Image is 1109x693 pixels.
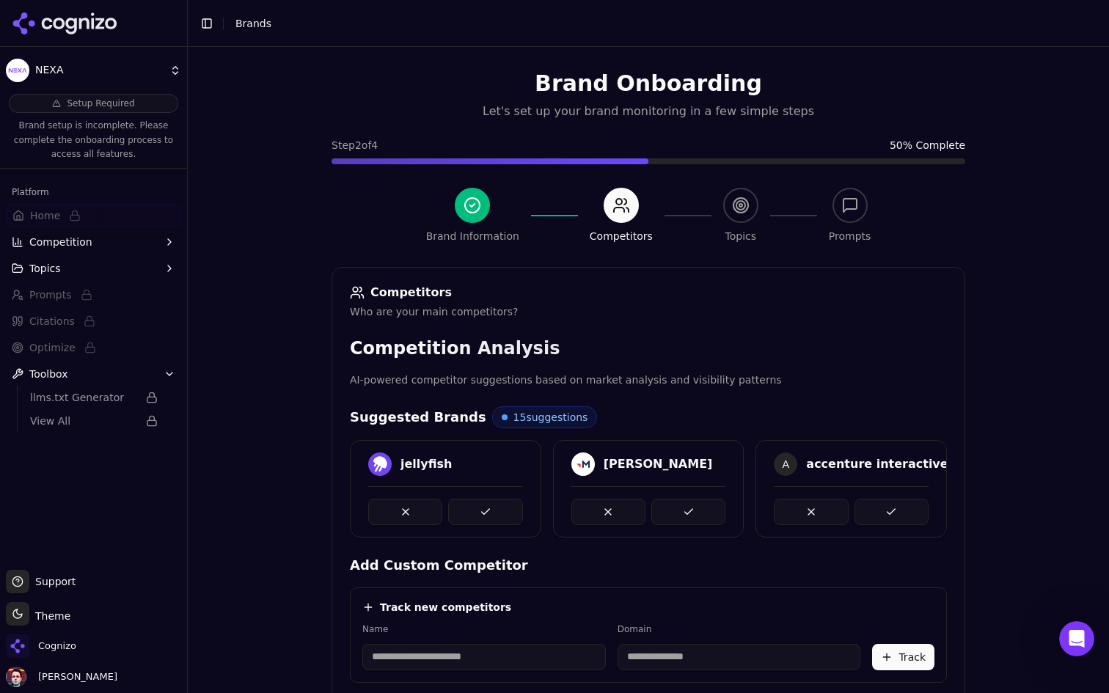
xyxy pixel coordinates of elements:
[29,154,264,179] p: How can we help?
[513,410,588,425] span: 15 suggestions
[426,229,519,243] div: Brand Information
[235,18,271,29] span: Brands
[774,452,797,476] span: A
[29,610,70,622] span: Theme
[332,103,965,120] p: Let's set up your brand monitoring in a few simple steps
[15,303,278,403] div: New in [GEOGRAPHIC_DATA]: More Models, Sentiment Scores, and Prompt Insights!August updates for C...
[332,138,378,153] span: Step 2 of 4
[195,494,246,505] span: Messages
[62,263,263,279] div: Status: All systems operational
[6,667,26,687] img: Deniz Ozcan
[6,634,29,658] img: Cognizo
[6,257,181,280] button: Topics
[400,455,453,473] div: jellyfish
[29,340,76,355] span: Optimize
[30,315,263,361] div: New in [GEOGRAPHIC_DATA]: More Models, Sentiment Scores, and Prompt Insights!
[29,287,72,302] span: Prompts
[9,119,178,162] p: Brand setup is incomplete. Please complete the onboarding process to access all features.
[368,452,392,476] img: jellyfish
[362,623,606,635] label: Name
[332,70,965,97] h1: Brand Onboarding
[571,452,595,476] img: merkle
[30,414,137,428] span: View All
[15,198,279,238] div: Send us a message
[6,180,181,204] div: Platform
[872,644,934,670] button: Track
[380,600,511,615] h4: Track new competitors
[252,23,279,50] div: Close
[829,229,871,243] div: Prompts
[6,362,181,386] button: Toolbox
[350,337,947,360] h3: Competition Analysis
[29,261,61,276] span: Topics
[1059,621,1094,656] iframe: Intercom live chat
[604,455,713,473] div: [PERSON_NAME]
[29,314,75,329] span: Citations
[67,98,134,109] span: Setup Required
[200,23,229,53] img: Profile image for Alp
[350,555,947,576] h4: Add Custom Competitor
[29,235,92,249] span: Competition
[350,285,947,300] div: Competitors
[38,639,76,653] span: Cognizo
[29,28,140,51] img: logo
[618,623,861,635] label: Domain
[235,16,271,31] nav: breadcrumb
[29,104,264,154] p: Hi [PERSON_NAME] 👋
[29,367,68,381] span: Toolbox
[890,138,965,153] span: 50 % Complete
[6,230,181,254] button: Competition
[30,390,137,405] span: llms.txt Generator
[725,229,757,243] div: Topics
[6,634,76,658] button: Open organization switcher
[35,64,164,77] span: NEXA
[30,210,245,226] div: Send us a message
[147,458,293,516] button: Messages
[6,667,117,687] button: Open user button
[350,407,486,428] h4: Suggested Brands
[32,670,117,683] span: [PERSON_NAME]
[30,362,224,389] span: August updates for Cognizo. Enabling sentiment, additional…
[29,574,76,589] span: Support
[350,372,947,389] p: AI-powered competitor suggestions based on market analysis and visibility patterns
[6,59,29,82] img: NEXA
[590,229,653,243] div: Competitors
[15,246,278,296] div: Status: All systems operational
[56,494,89,505] span: Home
[806,455,948,473] div: accenture interactive
[30,208,60,223] span: Home
[350,304,947,319] div: Who are your main competitors?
